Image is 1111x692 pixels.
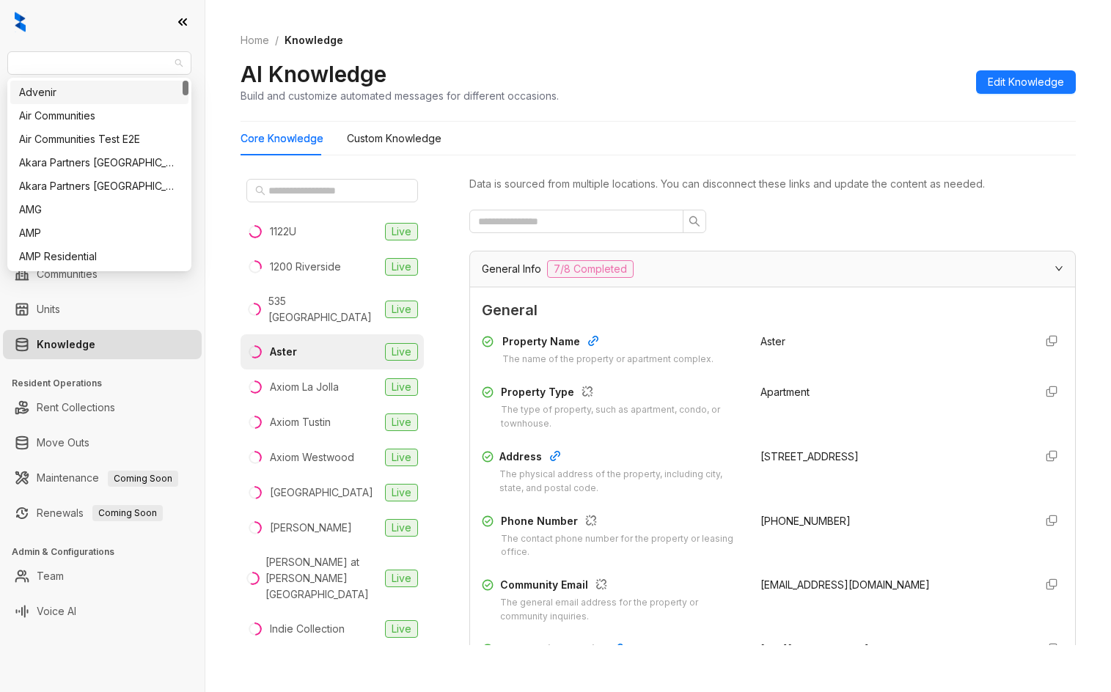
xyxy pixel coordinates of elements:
span: 7/8 Completed [547,260,634,278]
span: Live [385,449,418,466]
span: Live [385,343,418,361]
li: Leasing [3,161,202,191]
span: Coming Soon [108,471,178,487]
img: logo [15,12,26,32]
span: Live [385,519,418,537]
div: Aster [270,344,297,360]
div: [PERSON_NAME] at [PERSON_NAME][GEOGRAPHIC_DATA] [265,554,379,603]
span: Raintree Partners [16,52,183,74]
div: AMP [10,221,188,245]
li: Maintenance [3,463,202,493]
div: The name of the property or apartment complex. [502,353,714,367]
span: General Info [482,261,541,277]
li: Voice AI [3,597,202,626]
div: Phone Number [501,513,743,532]
span: General [482,299,1063,322]
div: Akara Partners Nashville [10,151,188,174]
span: Knowledge [285,34,343,46]
div: Air Communities Test E2E [10,128,188,151]
div: Air Communities [19,108,180,124]
div: Axiom La Jolla [270,379,339,395]
a: Knowledge [37,330,95,359]
a: Units [37,295,60,324]
li: Renewals [3,498,202,528]
li: Rent Collections [3,393,202,422]
div: [STREET_ADDRESS] [760,449,1022,465]
span: [URL][DOMAIN_NAME] [760,643,869,655]
div: 1200 Riverside [270,259,341,275]
span: Edit Knowledge [988,74,1064,90]
li: Communities [3,259,202,289]
li: Move Outs [3,428,202,457]
h3: Resident Operations [12,377,205,390]
div: AMP Residential [10,245,188,268]
div: AMP [19,225,180,241]
div: Air Communities [10,104,188,128]
span: Live [385,258,418,276]
div: Core Knowledge [241,130,323,147]
div: The general email address for the property or community inquiries. [500,596,744,624]
div: The physical address of the property, including city, state, and postal code. [499,468,743,496]
div: Community Email [500,577,744,596]
div: Air Communities Test E2E [19,131,180,147]
span: [PHONE_NUMBER] [760,515,851,527]
div: Build and customize automated messages for different occasions. [241,88,559,103]
div: Akara Partners [GEOGRAPHIC_DATA] [19,178,180,194]
li: Leads [3,98,202,128]
span: Live [385,301,418,318]
span: Aster [760,335,785,347]
a: Communities [37,259,98,289]
div: Data is sourced from multiple locations. You can disconnect these links and update the content as... [469,176,1076,192]
div: Axiom Westwood [270,449,354,465]
span: Live [385,620,418,638]
div: The contact phone number for the property or leasing office. [501,532,743,560]
div: Akara Partners Phoenix [10,174,188,198]
div: The type of property, such as apartment, condo, or townhouse. [501,403,744,431]
div: 535 [GEOGRAPHIC_DATA] [268,293,379,325]
div: AMG [19,202,180,218]
div: AMP Residential [19,249,180,265]
h2: AI Knowledge [241,60,386,88]
span: search [689,216,700,227]
li: Knowledge [3,330,202,359]
a: Home [238,32,272,48]
div: Community Website [502,641,728,660]
li: Team [3,562,202,591]
a: Rent Collections [37,393,115,422]
div: [PERSON_NAME] [270,520,352,536]
div: AMG [10,198,188,221]
div: Property Type [501,384,744,403]
div: [GEOGRAPHIC_DATA] [270,485,373,501]
div: General Info7/8 Completed [470,251,1075,287]
div: Advenir [10,81,188,104]
span: Live [385,378,418,396]
div: Akara Partners [GEOGRAPHIC_DATA] [19,155,180,171]
div: Address [499,449,743,468]
li: Collections [3,196,202,226]
div: Custom Knowledge [347,130,441,147]
span: [EMAIL_ADDRESS][DOMAIN_NAME] [760,578,930,591]
span: Coming Soon [92,505,163,521]
span: Live [385,570,418,587]
button: Edit Knowledge [976,70,1076,94]
a: RenewalsComing Soon [37,498,163,528]
span: expanded [1055,264,1063,273]
div: 1122U [270,224,296,240]
div: Advenir [19,84,180,100]
span: search [255,185,265,196]
span: Live [385,223,418,240]
div: Indie Collection [270,621,345,637]
h3: Admin & Configurations [12,545,205,559]
a: Move Outs [37,428,89,457]
span: Live [385,484,418,501]
li: Units [3,295,202,324]
div: Axiom Tustin [270,414,331,430]
a: Voice AI [37,597,76,626]
li: / [275,32,279,48]
span: Live [385,413,418,431]
div: Property Name [502,334,714,353]
span: Apartment [760,386,810,398]
a: Team [37,562,64,591]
